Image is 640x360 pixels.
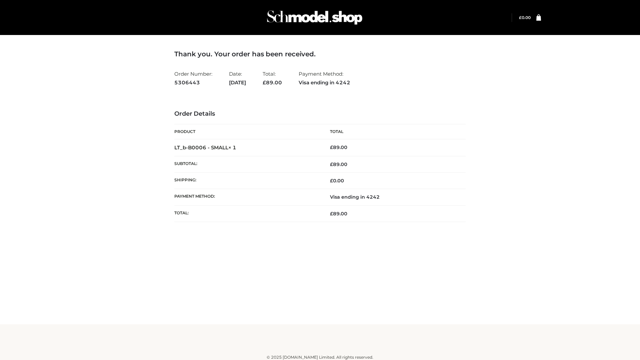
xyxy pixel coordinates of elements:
[330,211,347,217] span: 89.00
[263,79,282,86] span: 89.00
[174,68,212,88] li: Order Number:
[174,189,320,205] th: Payment method:
[265,4,365,31] img: Schmodel Admin 964
[228,144,236,151] strong: × 1
[330,178,344,184] bdi: 0.00
[519,15,531,20] a: £0.00
[320,124,466,139] th: Total
[174,205,320,222] th: Total:
[519,15,522,20] span: £
[263,79,266,86] span: £
[263,68,282,88] li: Total:
[330,144,347,150] bdi: 89.00
[174,50,466,58] h3: Thank you. Your order has been received.
[330,178,333,184] span: £
[320,189,466,205] td: Visa ending in 4242
[330,161,333,167] span: £
[229,68,246,88] li: Date:
[174,110,466,118] h3: Order Details
[299,68,350,88] li: Payment Method:
[174,78,212,87] strong: 5306443
[174,144,236,151] strong: LT_b-B0006 - SMALL
[330,144,333,150] span: £
[330,161,347,167] span: 89.00
[229,78,246,87] strong: [DATE]
[299,78,350,87] strong: Visa ending in 4242
[174,173,320,189] th: Shipping:
[330,211,333,217] span: £
[519,15,531,20] bdi: 0.00
[174,156,320,172] th: Subtotal:
[174,124,320,139] th: Product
